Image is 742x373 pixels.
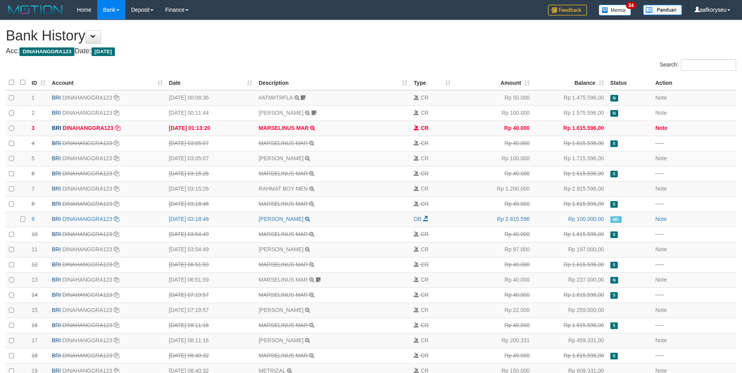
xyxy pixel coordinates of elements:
td: Rp 1.615.596,00 [533,121,607,136]
span: 1 [32,95,35,101]
a: DINAHANGGRA123 [62,322,112,328]
span: CR [421,337,428,343]
span: CR [421,231,428,237]
td: Rp 40.000 [454,287,533,303]
span: BRI [52,261,61,268]
td: Rp 40.000 [454,318,533,333]
td: Rp 40.000 [454,166,533,181]
span: 10 [32,231,38,237]
a: [PERSON_NAME] [259,155,303,161]
span: BRI [52,155,61,161]
a: #ATM#TRFLA [259,95,293,101]
td: - - - [652,136,736,151]
td: Rp 1.615.596,00 [533,196,607,212]
a: Copy DINAHANGGRA123 to clipboard [114,246,119,252]
a: DINAHANGGRA123 [62,277,112,283]
a: Copy DINAHANGGRA123 to clipboard [114,170,119,177]
a: DINAHANGGRA123 [62,231,112,237]
a: Copy DINAHANGGRA123 to clipboard [114,216,119,222]
img: Button%20Memo.svg [599,5,631,16]
td: Rp 1.615.596,00 [533,287,607,303]
td: Rp 100.000,00 [533,212,607,227]
span: BRI [52,216,61,222]
td: [DATE] 08:11:16 [166,333,256,348]
a: Copy DINAHANGGRA123 to clipboard [114,95,119,101]
a: DINAHANGGRA123 [62,140,112,146]
td: Rp 1.715.596,00 [533,151,607,166]
td: [DATE] 03:15:26 [166,181,256,196]
td: Rp 1.615.596,00 [533,348,607,363]
a: DINAHANGGRA123 [62,170,112,177]
span: 5 [32,155,35,161]
a: Copy DINAHANGGRA123 to clipboard [114,231,119,237]
span: 3 [32,125,35,131]
h1: Bank History [6,28,736,44]
a: Copy DINAHANGGRA123 to clipboard [114,307,119,313]
td: Rp 259.000,00 [533,303,607,318]
a: Note [655,110,667,116]
a: Copy DINAHANGGRA123 to clipboard [114,322,119,328]
td: Rp 40.000 [454,136,533,151]
span: Has Note [610,110,618,117]
span: CR [421,125,428,131]
td: [DATE] 00:08:36 [166,90,256,106]
input: Search: [681,59,736,71]
span: 2 [32,110,35,116]
td: [DATE] 07:19:57 [166,303,256,318]
td: Rp 2.815.596 [454,212,533,227]
td: [DATE] 08:40:32 [166,348,256,363]
td: - - - [652,166,736,181]
label: Search: [660,59,736,71]
td: - - - [652,196,736,212]
span: BRI [52,352,61,359]
span: Manually Checked by: aafdiann [610,216,622,223]
a: [PERSON_NAME] [259,246,303,252]
td: Rp 1.475.596,00 [533,90,607,106]
span: BRI [52,231,61,237]
a: Copy DINAHANGGRA123 to clipboard [114,337,119,343]
a: Copy DINAHANGGRA123 to clipboard [114,186,119,192]
td: Rp 1.615.596,00 [533,136,607,151]
a: DINAHANGGRA123 [62,95,112,101]
span: CR [421,352,428,359]
span: BRI [52,140,61,146]
span: Duplicate/Skipped [610,292,618,299]
th: Account: activate to sort column ascending [49,75,166,90]
a: Note [655,216,667,222]
td: Rp 50.000 [454,90,533,106]
td: Rp 97.000 [454,242,533,257]
td: [DATE] 03:18:46 [166,212,256,227]
span: DB [414,216,421,222]
a: MARSELINUS MAR [259,170,308,177]
td: Rp 40.000 [454,121,533,136]
th: Balance: activate to sort column ascending [533,75,607,90]
span: 18 [32,352,38,359]
img: Feedback.jpg [548,5,587,16]
a: Copy DINAHANGGRA123 to clipboard [114,277,119,283]
span: 12 [32,261,38,268]
th: Action [652,75,736,90]
span: 16 [32,322,38,328]
span: CR [421,95,428,101]
a: Copy DINAHANGGRA123 to clipboard [114,261,119,268]
td: - - - [652,227,736,242]
span: BRI [52,292,61,298]
span: BRI [52,110,61,116]
a: DINAHANGGRA123 [62,110,112,116]
td: Rp 40.000 [454,257,533,272]
span: Duplicate/Skipped [610,231,618,238]
td: [DATE] 00:11:44 [166,105,256,121]
a: Note [655,307,667,313]
td: Rp 2.915.596,00 [533,181,607,196]
span: CR [421,277,428,283]
span: 6 [32,170,35,177]
td: [DATE] 03:15:26 [166,166,256,181]
h4: Acc: Date: [6,47,736,55]
span: CR [421,110,428,116]
span: CR [421,246,428,252]
td: - - - [652,287,736,303]
td: - - - [652,318,736,333]
span: 15 [32,307,38,313]
span: BRI [52,246,61,252]
td: Rp 197.000,00 [533,242,607,257]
